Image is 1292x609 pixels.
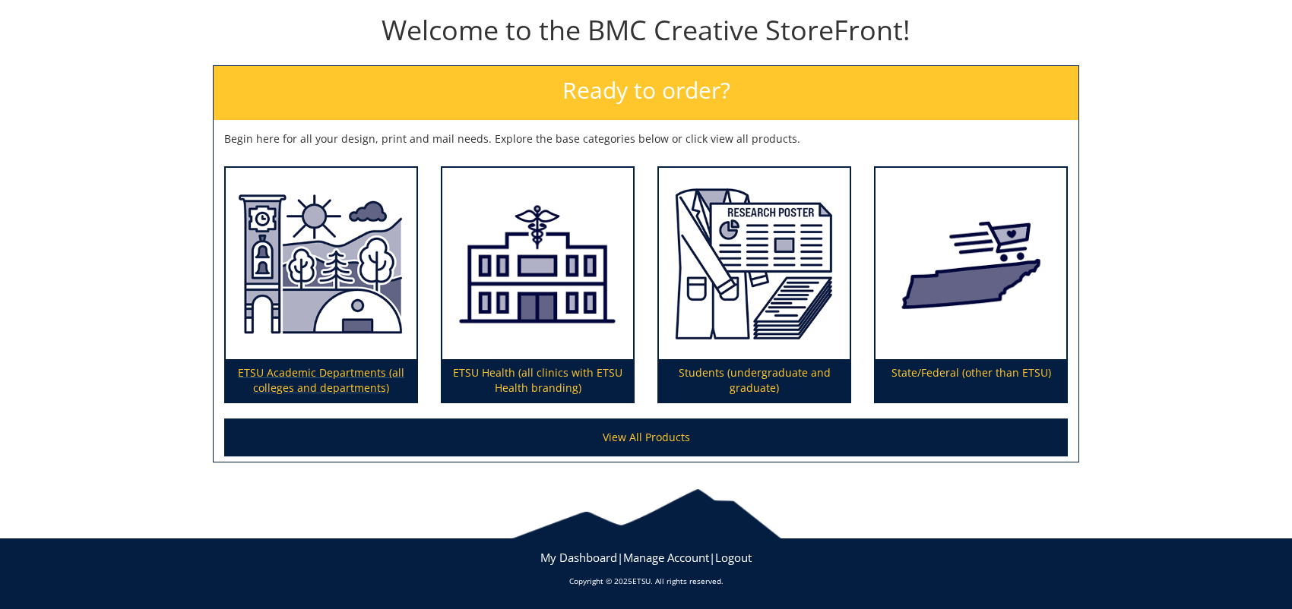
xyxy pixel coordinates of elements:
[540,550,617,565] a: My Dashboard
[442,168,633,402] a: ETSU Health (all clinics with ETSU Health branding)
[876,168,1066,402] a: State/Federal (other than ETSU)
[659,168,850,402] a: Students (undergraduate and graduate)
[214,66,1078,120] h2: Ready to order?
[442,168,633,359] img: ETSU Health (all clinics with ETSU Health branding)
[623,550,709,565] a: Manage Account
[226,359,416,402] p: ETSU Academic Departments (all colleges and departments)
[876,359,1066,402] p: State/Federal (other than ETSU)
[226,168,416,402] a: ETSU Academic Departments (all colleges and departments)
[632,576,651,586] a: ETSU
[213,15,1079,46] h1: Welcome to the BMC Creative StoreFront!
[224,418,1068,456] a: View All Products
[659,168,850,359] img: Students (undergraduate and graduate)
[442,359,633,402] p: ETSU Health (all clinics with ETSU Health branding)
[659,359,850,402] p: Students (undergraduate and graduate)
[715,550,752,565] a: Logout
[876,168,1066,359] img: State/Federal (other than ETSU)
[224,131,1068,147] p: Begin here for all your design, print and mail needs. Explore the base categories below or click ...
[226,168,416,359] img: ETSU Academic Departments (all colleges and departments)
